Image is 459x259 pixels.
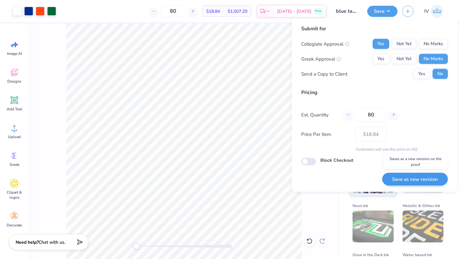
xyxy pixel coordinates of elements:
span: Glow in the Dark Ink [353,251,389,258]
span: $18.84 [206,8,220,15]
span: Greek [10,162,19,167]
span: Water based Ink [403,251,432,258]
div: Submit for [301,25,448,33]
label: Block Checkout [320,157,353,164]
div: Accessibility label [133,243,140,249]
button: No [433,69,448,79]
span: Upload [8,134,21,139]
img: Isha Veturkar [431,5,443,18]
label: Est. Quantity [301,111,339,118]
span: Clipart & logos [4,190,25,200]
div: Saves as a new revision on the proof [383,154,447,169]
button: Yes [373,39,389,49]
div: Customers will see this price on HQ. [301,146,448,152]
button: Yes [413,69,430,79]
button: No Marks [419,54,448,64]
span: Decorate [7,223,22,228]
div: Pricing [301,89,448,96]
span: Image AI [7,51,22,56]
span: $1,507.20 [228,8,247,15]
img: Metallic & Glitter Ink [403,211,444,242]
input: – – [355,107,386,122]
strong: Need help? [16,239,39,245]
button: No Marks [419,39,448,49]
span: Metallic & Glitter Ink [403,202,440,209]
a: IV [421,5,446,18]
input: Untitled Design [331,5,362,18]
label: Price Per Item [301,130,351,138]
button: Yes [373,54,389,64]
div: Send a Copy to Client [301,70,347,78]
span: Add Text [7,107,22,112]
input: – – [161,5,186,17]
button: Not Yet [392,54,416,64]
span: [DATE] - [DATE] [277,8,311,15]
span: Free [315,9,321,13]
span: IV [424,8,429,15]
span: Neon Ink [353,202,368,209]
button: Save [367,6,397,17]
button: Not Yet [392,39,416,49]
div: Collegiate Approval [301,40,349,48]
span: Designs [7,79,21,84]
img: Neon Ink [353,211,394,242]
div: Greek Approval [301,55,341,63]
button: Save as new revision [382,173,448,186]
span: Chat with us. [39,239,65,245]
